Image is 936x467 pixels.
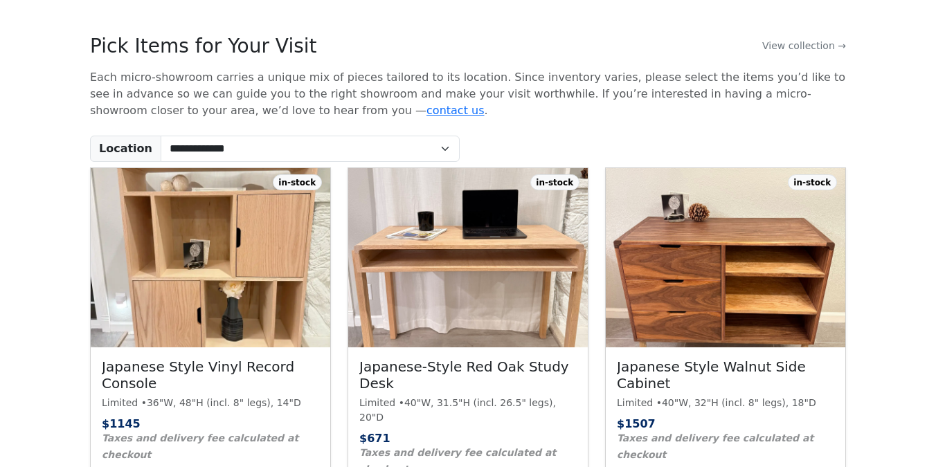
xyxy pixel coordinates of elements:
[102,432,298,460] small: Taxes and delivery fee calculated at checkout
[426,104,484,117] a: contact us
[102,358,319,393] h3: Japanese Style Vinyl Record Console
[617,358,834,393] h3: Japanese Style Walnut Side Cabinet
[102,417,141,430] span: $ 1145
[530,174,579,190] span: in-stock
[762,39,846,53] a: View collection →
[617,417,656,430] span: $ 1507
[91,168,330,348] img: Japanese Style Vinyl Record Console
[90,69,846,119] p: Each micro-showroom carries a unique mix of pieces tailored to its location. Since inventory vari...
[348,168,588,348] img: Japanese-style Red Oak Study Desk
[359,432,390,445] span: $ 671
[788,174,837,190] span: in-stock
[617,396,834,410] div: Limited • 40"W, 32"H (incl. 8" legs), 18"D
[359,396,577,425] div: Limited • 40"W, 31.5"H (incl. 26.5" legs), 20"D
[617,432,813,460] small: Taxes and delivery fee calculated at checkout
[102,396,319,410] div: Limited • 36"W, 48"H (incl. 8" legs), 14"D
[359,358,577,393] h3: Japanese-style Red Oak Study Desk
[99,140,152,157] b: Location
[273,174,322,190] span: in-stock
[90,35,317,58] h2: Pick Items for Your Visit
[606,168,845,348] img: Japanese Style Walnut Side Cabinet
